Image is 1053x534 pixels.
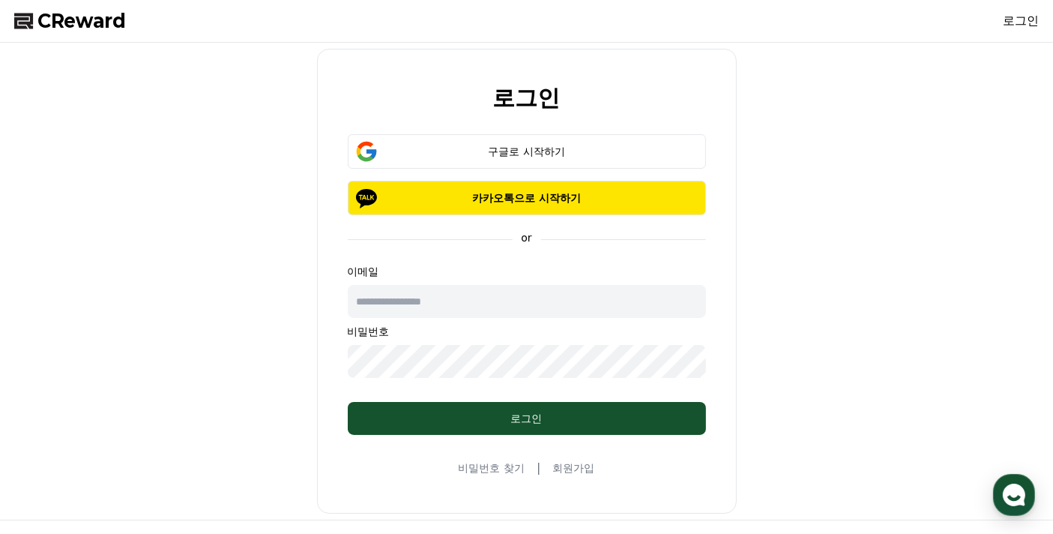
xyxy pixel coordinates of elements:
[193,409,288,447] a: 설정
[369,190,684,205] p: 카카오톡으로 시작하기
[232,432,250,444] span: 설정
[537,459,540,477] span: |
[1004,12,1040,30] a: 로그인
[348,402,706,435] button: 로그인
[348,324,706,339] p: 비밀번호
[99,409,193,447] a: 대화
[348,134,706,169] button: 구글로 시작하기
[137,433,155,445] span: 대화
[38,9,127,33] span: CReward
[378,411,676,426] div: 로그인
[348,181,706,215] button: 카카오톡으로 시작하기
[348,264,706,279] p: 이메일
[552,460,594,475] a: 회원가입
[14,9,127,33] a: CReward
[493,85,561,110] h2: 로그인
[369,144,684,159] div: 구글로 시작하기
[459,460,525,475] a: 비밀번호 찾기
[512,230,540,245] p: or
[47,432,56,444] span: 홈
[4,409,99,447] a: 홈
